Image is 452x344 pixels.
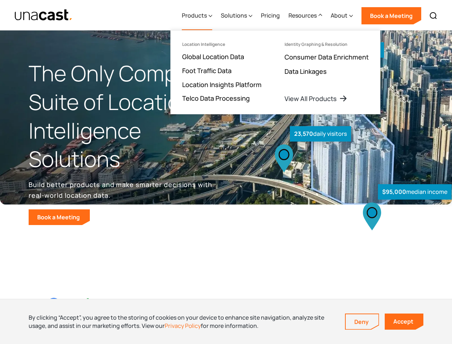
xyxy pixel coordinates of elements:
div: Location Intelligence [182,42,225,47]
h1: The Only Complete Suite of Location Intelligence Solutions [29,59,226,173]
img: Harvard U logo [278,298,328,315]
img: BCG logo [201,296,251,316]
div: Identity Graphing & Resolution [285,42,347,47]
div: Products [182,11,207,20]
a: Pricing [261,1,280,30]
a: View All Products [285,94,347,103]
a: Location Insights Platform [182,80,262,89]
div: Solutions [221,11,247,20]
div: Resources [288,11,317,20]
img: Google logo Color [47,298,97,315]
a: home [14,9,73,21]
div: median income [378,184,452,200]
img: Search icon [429,11,438,20]
div: About [331,11,347,20]
img: Unacast text logo [14,9,73,21]
div: About [331,1,353,30]
nav: Products [170,30,380,114]
a: Book a Meeting [361,7,421,24]
div: Solutions [221,1,252,30]
a: Consumer Data Enrichment [285,53,369,61]
a: Global Location Data [182,52,244,61]
a: Accept [385,314,423,330]
strong: 23,570 [294,130,313,138]
p: Build better products and make smarter decisions with real-world location data. [29,179,215,201]
a: Deny [346,314,379,329]
a: Book a Meeting [29,209,90,225]
div: Resources [288,1,322,30]
strong: $95,000 [382,188,406,196]
div: Products [182,1,212,30]
div: By clicking “Accept”, you agree to the storing of cookies on your device to enhance site navigati... [29,314,334,330]
a: Telco Data Processing [182,94,250,102]
div: daily visitors [290,126,351,142]
a: Foot Traffic Data [182,66,232,75]
a: Privacy Policy [165,322,201,330]
a: Data Linkages [285,67,327,76]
